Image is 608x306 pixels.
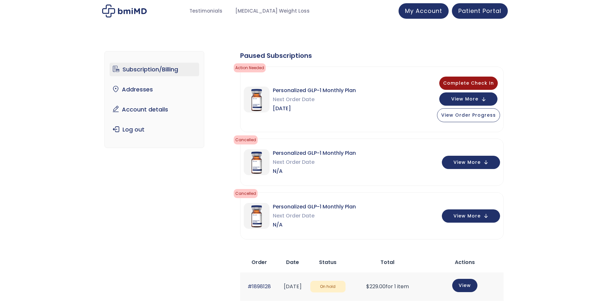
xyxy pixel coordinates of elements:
time: [DATE] [284,283,302,290]
a: Addresses [110,83,199,96]
span: My Account [405,7,442,15]
span: 229.00 [366,283,386,290]
span: Next Order Date [273,211,356,220]
span: Testimonials [189,7,222,15]
button: View Order Progress [437,108,500,122]
span: Personalized GLP-1 Monthly Plan [273,86,356,95]
span: Next Order Date [273,95,356,104]
a: Log out [110,123,199,136]
a: Subscription/Billing [110,63,199,76]
span: Next Order Date [273,158,356,167]
span: $ [366,283,369,290]
td: for 1 item [349,272,426,301]
span: cancelled [234,135,258,144]
button: View More [442,156,500,169]
a: [MEDICAL_DATA] Weight Loss [229,5,316,17]
button: Complete Check In [439,77,498,90]
a: Patient Portal [452,3,508,19]
span: Complete Check In [443,80,494,86]
nav: Account pages [104,51,204,148]
span: Personalized GLP-1 Monthly Plan [273,149,356,158]
span: [MEDICAL_DATA] Weight Loss [235,7,310,15]
span: N/A [273,220,356,229]
span: Personalized GLP-1 Monthly Plan [273,202,356,211]
img: My account [102,5,147,17]
span: Date [286,259,299,266]
span: Action Needed [234,63,266,72]
a: Account details [110,103,199,116]
button: View More [442,209,500,223]
span: Status [319,259,336,266]
span: Patient Portal [458,7,501,15]
a: View [452,279,477,292]
span: cancelled [234,189,258,198]
span: View More [453,214,481,218]
a: Testimonials [183,5,229,17]
span: View More [451,97,478,101]
span: N/A [273,167,356,176]
a: #1898128 [248,283,271,290]
span: View Order Progress [441,112,496,118]
span: [DATE] [273,104,356,113]
a: My Account [399,3,449,19]
span: Order [251,259,267,266]
span: Actions [455,259,475,266]
span: On hold [310,281,346,293]
button: View More [439,92,497,106]
span: View More [453,160,481,164]
span: Total [380,259,394,266]
div: Paused Subscriptions [240,51,504,60]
